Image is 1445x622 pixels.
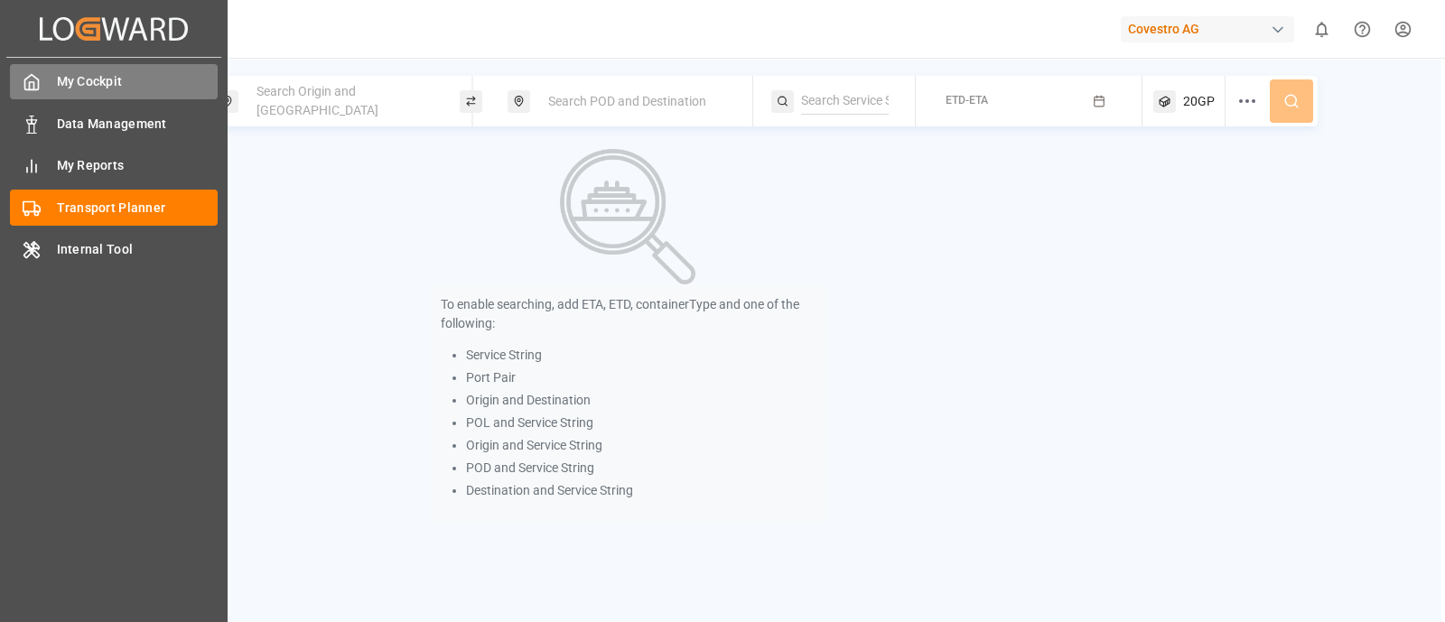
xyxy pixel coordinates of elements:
[256,84,378,117] span: Search Origin and [GEOGRAPHIC_DATA]
[10,64,218,99] a: My Cockpit
[946,94,988,107] span: ETD-ETA
[560,149,695,284] img: Search
[466,436,816,455] li: Origin and Service String
[466,459,816,478] li: POD and Service String
[801,88,889,115] input: Search Service String
[927,84,1132,119] button: ETD-ETA
[548,94,706,108] span: Search POD and Destination
[10,190,218,225] a: Transport Planner
[466,368,816,387] li: Port Pair
[466,413,816,432] li: POL and Service String
[57,199,219,218] span: Transport Planner
[1301,9,1342,50] button: show 0 new notifications
[10,106,218,141] a: Data Management
[466,346,816,365] li: Service String
[57,72,219,91] span: My Cockpit
[466,481,816,500] li: Destination and Service String
[1342,9,1383,50] button: Help Center
[57,115,219,134] span: Data Management
[57,240,219,259] span: Internal Tool
[1121,16,1294,42] div: Covestro AG
[1183,92,1215,111] span: 20GP
[1121,12,1301,46] button: Covestro AG
[57,156,219,175] span: My Reports
[441,295,816,333] p: To enable searching, add ETA, ETD, containerType and one of the following:
[10,148,218,183] a: My Reports
[466,391,816,410] li: Origin and Destination
[10,232,218,267] a: Internal Tool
